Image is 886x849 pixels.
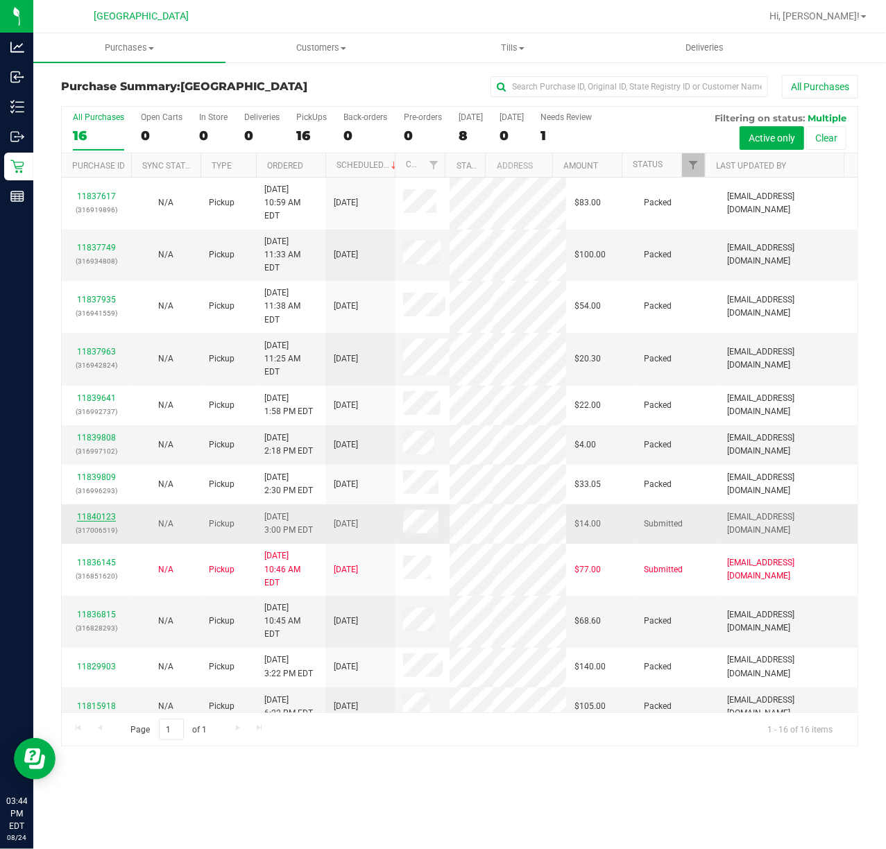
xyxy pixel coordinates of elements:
span: $68.60 [574,615,601,628]
span: $14.00 [574,517,601,531]
span: $83.00 [574,196,601,209]
button: N/A [158,300,173,313]
p: 03:44 PM EDT [6,795,27,832]
span: Packed [644,478,672,491]
span: Packed [644,248,672,261]
span: $100.00 [574,248,606,261]
p: (316992737) [70,405,123,418]
a: Filter [422,153,445,177]
span: [EMAIL_ADDRESS][DOMAIN_NAME] [727,345,849,372]
span: [DATE] 1:58 PM EDT [264,392,313,418]
button: N/A [158,438,173,452]
span: [EMAIL_ADDRESS][DOMAIN_NAME] [727,511,849,537]
span: [DATE] 10:45 AM EDT [264,601,317,642]
span: [DATE] 3:00 PM EDT [264,511,313,537]
span: [DATE] [334,700,358,713]
div: Open Carts [141,112,182,122]
inline-svg: Outbound [10,130,24,144]
a: 11836815 [77,610,116,619]
div: PickUps [296,112,327,122]
button: All Purchases [782,75,858,98]
span: Packed [644,300,672,313]
a: Last Updated By [716,161,786,171]
span: [EMAIL_ADDRESS][DOMAIN_NAME] [727,241,849,268]
a: 11837963 [77,347,116,357]
th: Address [485,153,552,178]
iframe: Resource center [14,738,56,780]
a: Purchase ID [72,161,125,171]
span: [EMAIL_ADDRESS][DOMAIN_NAME] [727,293,849,320]
span: $33.05 [574,478,601,491]
div: 0 [199,128,228,144]
span: Submitted [644,563,683,576]
span: Packed [644,700,672,713]
button: N/A [158,399,173,412]
span: [DATE] 11:25 AM EDT [264,339,317,379]
p: (316934808) [70,255,123,268]
span: [DATE] [334,660,358,674]
input: Search Purchase ID, Original ID, State Registry ID or Customer Name... [491,76,768,97]
button: Active only [740,126,804,150]
span: [DATE] 10:46 AM EDT [264,549,317,590]
span: $4.00 [574,438,596,452]
span: Pickup [209,660,235,674]
p: (317006519) [70,524,123,537]
span: [EMAIL_ADDRESS][DOMAIN_NAME] [727,190,849,216]
div: 16 [73,128,124,144]
div: 1 [540,128,592,144]
a: 11837617 [77,191,116,201]
inline-svg: Inventory [10,100,24,114]
span: Packed [644,352,672,366]
span: Customers [226,42,417,54]
span: Submitted [644,517,683,531]
span: $54.00 [574,300,601,313]
div: 0 [141,128,182,144]
span: Not Applicable [158,198,173,207]
button: N/A [158,478,173,491]
div: 0 [343,128,387,144]
span: Pickup [209,438,235,452]
span: Not Applicable [158,565,173,574]
button: N/A [158,517,173,531]
button: N/A [158,660,173,674]
span: Not Applicable [158,701,173,711]
div: [DATE] [500,112,524,122]
span: [DATE] [334,399,358,412]
p: (316828293) [70,621,123,635]
a: 11837935 [77,295,116,305]
span: [DATE] 6:22 PM EDT [264,694,313,720]
span: [EMAIL_ADDRESS][DOMAIN_NAME] [727,431,849,458]
p: 08/24 [6,832,27,843]
span: $22.00 [574,399,601,412]
a: Status [633,160,663,169]
span: Hi, [PERSON_NAME]! [769,10,860,22]
span: 1 - 16 of 16 items [756,719,844,739]
span: Pickup [209,517,235,531]
span: Not Applicable [158,479,173,489]
div: Deliveries [244,112,280,122]
span: Pickup [209,399,235,412]
a: Customer [406,160,449,169]
span: Not Applicable [158,354,173,363]
button: N/A [158,352,173,366]
span: Multiple [808,112,846,123]
a: Customers [225,33,418,62]
span: $77.00 [574,563,601,576]
span: [DATE] [334,563,358,576]
a: 11839641 [77,393,116,403]
span: Not Applicable [158,662,173,671]
a: 11836145 [77,558,116,567]
a: 11839809 [77,472,116,482]
h3: Purchase Summary: [61,80,327,93]
div: 0 [244,128,280,144]
span: [EMAIL_ADDRESS][DOMAIN_NAME] [727,556,849,583]
span: Packed [644,399,672,412]
span: Filtering on status: [715,112,805,123]
p: (316941559) [70,307,123,320]
span: Packed [644,615,672,628]
span: Not Applicable [158,301,173,311]
div: In Store [199,112,228,122]
a: 11839808 [77,433,116,443]
span: [DATE] [334,517,358,531]
button: N/A [158,248,173,261]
